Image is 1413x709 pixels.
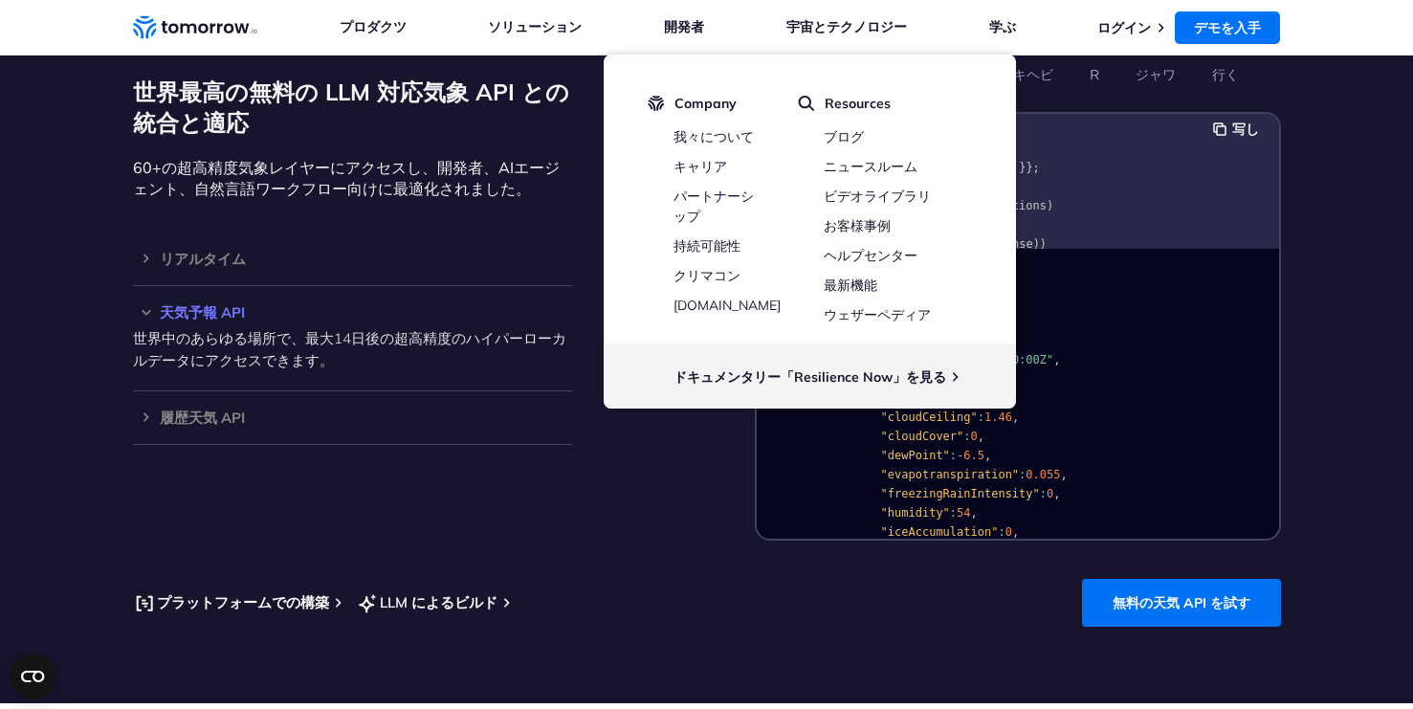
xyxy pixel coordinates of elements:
[673,237,740,255] a: 持続可能性
[963,449,984,462] span: 6.5
[648,95,665,112] img: tio-logo-icon.svg
[880,506,949,520] span: "humidity"
[673,368,946,386] a: ドキュメンタリー「Resilience Now」を見る
[673,267,740,284] a: クリマコン
[949,449,956,462] span: :
[674,95,737,112] span: Company
[824,247,917,264] a: ヘルプセンター
[824,277,877,294] a: 最新機能
[1026,468,1060,481] span: 0.055
[1129,58,1182,91] button: ジャワ
[880,468,1019,481] span: "evapotranspiration"
[998,199,1047,212] span: options
[488,18,582,36] a: ソリューション
[1053,487,1060,500] span: ,
[133,13,257,42] a: ホームリンク
[824,188,931,205] a: ビデオライブラリ
[340,18,407,36] a: プロダクツ
[989,18,1016,36] a: 学ぶ
[970,430,977,443] span: 0
[1039,487,1046,500] span: :
[1082,579,1281,627] a: 無料の天気 API を試す
[133,252,573,266] h3: リアルタイム
[673,158,727,175] a: キャリア
[133,591,329,615] a: プラットフォームでの構築
[824,128,864,145] a: ブログ
[133,410,573,425] h3: 履歴天気 API
[824,306,931,323] a: ウェザーペディア
[957,449,963,462] span: -
[1083,58,1106,91] button: R
[133,78,573,139] h2: 世界最高の無料の LLM 対応気象 API との統合と適応
[1047,487,1053,500] span: 0
[10,654,55,699] button: CMP ウィジェットを開く
[1047,199,1053,212] span: )
[880,487,1039,500] span: "freezingRainIntensity"
[1019,161,1026,174] span: }
[880,430,963,443] span: "cloudCover"
[963,430,970,443] span: :
[1213,119,1265,140] button: 写し
[673,188,754,225] a: パートナーシップ
[970,506,977,520] span: ,
[880,449,949,462] span: "dewPoint"
[949,506,956,520] span: :
[1039,237,1046,251] span: )
[133,158,573,200] p: 60+の超高精度気象レイヤーにアクセスし、開発者、AIエージェント、自然言語ワークフロー向けに最適化されました。
[957,506,970,520] span: 54
[673,128,754,145] a: 我々について
[1011,410,1018,424] span: ,
[880,410,977,424] span: "cloudCeiling"
[977,430,983,443] span: ,
[356,591,497,615] a: LLM によるビルド
[977,410,983,424] span: :
[984,449,991,462] span: ,
[824,217,891,234] a: お客様事例
[825,95,891,112] span: Resources
[1026,161,1039,174] span: };
[1053,353,1060,366] span: ,
[1032,237,1039,251] span: )
[980,58,1060,91] button: ニシキヘビ
[1205,58,1246,91] button: 行く
[133,327,573,371] p: 世界中のあらゆる場所で、最大14日後の超高精度のハイパーローカルデータにアクセスできます。
[798,95,815,112] img: magnifier.svg
[824,158,917,175] a: ニュースルーム
[983,410,1011,424] span: 1.46
[880,525,998,539] span: "iceAccumulation"
[1060,468,1067,481] span: ,
[673,297,781,314] a: [DOMAIN_NAME]
[1097,19,1151,36] a: ログイン
[1005,525,1011,539] span: 0
[380,593,497,612] font: LLM によるビルド
[133,305,573,320] h3: 天気予報 API
[157,593,329,612] font: プラットフォームでの構築
[998,525,1005,539] span: :
[1175,11,1280,44] a: デモを入手
[1019,468,1026,481] span: :
[1011,525,1018,539] span: ,
[786,18,907,36] a: 宇宙とテクノロジー
[664,18,704,36] a: 開発者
